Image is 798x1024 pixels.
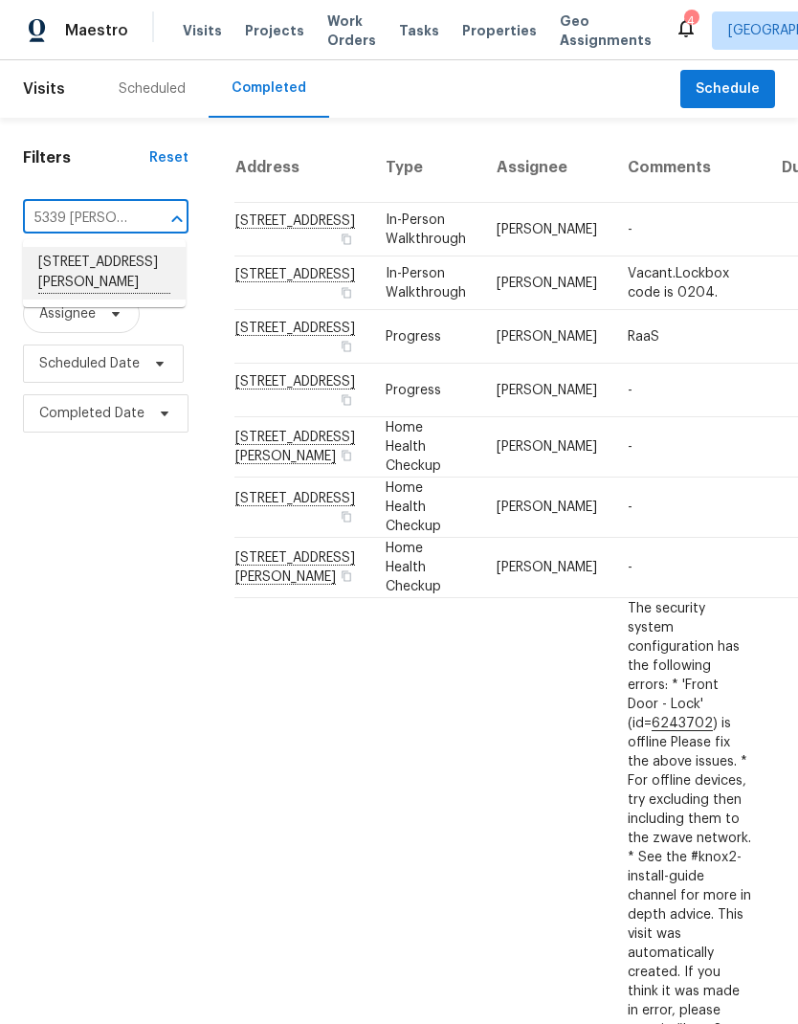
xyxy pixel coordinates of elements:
[612,133,766,203] th: Comments
[370,417,481,478] td: Home Health Checkup
[481,256,612,310] td: [PERSON_NAME]
[39,354,140,373] span: Scheduled Date
[245,21,304,40] span: Projects
[696,78,760,101] span: Schedule
[612,256,766,310] td: Vacant.Lockbox code is 0204.
[338,231,355,248] button: Copy Address
[612,538,766,598] td: -
[370,256,481,310] td: In-Person Walkthrough
[370,538,481,598] td: Home Health Checkup
[481,417,612,478] td: [PERSON_NAME]
[481,203,612,256] td: [PERSON_NAME]
[164,206,190,233] button: Close
[481,133,612,203] th: Assignee
[183,21,222,40] span: Visits
[370,133,481,203] th: Type
[338,391,355,409] button: Copy Address
[481,310,612,364] td: [PERSON_NAME]
[338,568,355,585] button: Copy Address
[23,68,65,110] span: Visits
[370,478,481,538] td: Home Health Checkup
[327,11,376,50] span: Work Orders
[338,508,355,525] button: Copy Address
[680,70,775,109] button: Schedule
[612,478,766,538] td: -
[370,310,481,364] td: Progress
[234,133,370,203] th: Address
[612,310,766,364] td: RaaS
[23,204,135,234] input: Search for an address...
[149,148,188,167] div: Reset
[338,338,355,355] button: Copy Address
[232,78,306,98] div: Completed
[560,11,652,50] span: Geo Assignments
[612,417,766,478] td: -
[481,478,612,538] td: [PERSON_NAME]
[119,79,186,99] div: Scheduled
[370,364,481,417] td: Progress
[370,203,481,256] td: In-Person Walkthrough
[338,284,355,301] button: Copy Address
[462,21,537,40] span: Properties
[39,404,144,423] span: Completed Date
[65,21,128,40] span: Maestro
[481,538,612,598] td: [PERSON_NAME]
[612,364,766,417] td: -
[481,364,612,417] td: [PERSON_NAME]
[399,24,439,37] span: Tasks
[338,447,355,464] button: Copy Address
[612,203,766,256] td: -
[39,304,96,323] span: Assignee
[23,148,149,167] h1: Filters
[684,11,698,31] div: 4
